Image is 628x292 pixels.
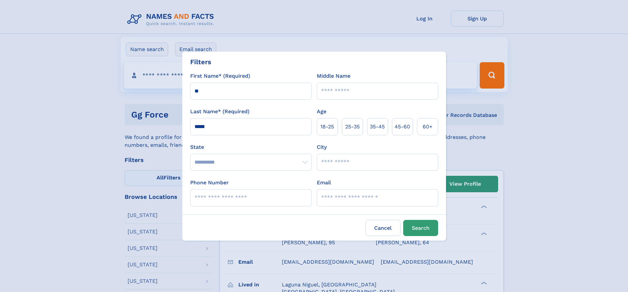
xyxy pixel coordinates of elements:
[317,72,350,80] label: Middle Name
[190,72,250,80] label: First Name* (Required)
[423,123,433,131] span: 60+
[403,220,438,236] button: Search
[370,123,385,131] span: 35‑45
[320,123,334,131] span: 18‑25
[317,179,331,187] label: Email
[345,123,360,131] span: 25‑35
[190,57,211,67] div: Filters
[395,123,410,131] span: 45‑60
[317,108,326,116] label: Age
[317,143,327,151] label: City
[190,108,250,116] label: Last Name* (Required)
[366,220,401,236] label: Cancel
[190,179,229,187] label: Phone Number
[190,143,312,151] label: State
